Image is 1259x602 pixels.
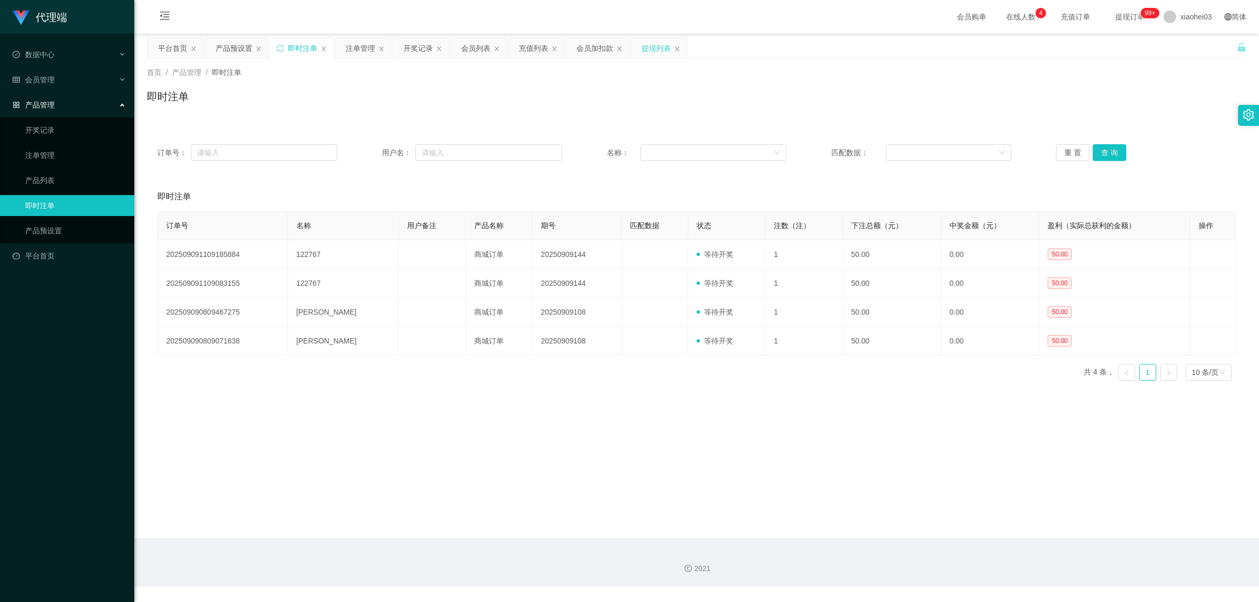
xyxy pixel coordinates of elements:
a: 注单管理 [25,145,126,166]
span: 中奖金额（元） [949,221,1001,230]
td: 1 [765,298,842,327]
img: logo.9652507e.png [13,10,29,25]
td: 202509090809467275 [158,298,288,327]
div: 会员加扣款 [577,38,613,58]
td: 50.00 [843,240,941,269]
div: 会员列表 [461,38,490,58]
td: 1 [765,240,842,269]
i: 图标: close [551,46,558,52]
td: 122767 [288,269,399,298]
button: 查 询 [1093,144,1126,161]
a: 开奖记录 [25,120,126,141]
td: 1 [765,327,842,356]
span: 即时注单 [212,68,241,77]
span: / [166,68,168,77]
td: 1 [765,269,842,298]
td: [PERSON_NAME] [288,298,399,327]
li: 下一页 [1160,364,1177,381]
td: 202509090809071638 [158,327,288,356]
span: 产品名称 [474,221,504,230]
input: 请输入 [191,144,337,161]
td: 0.00 [941,298,1039,327]
div: 产品预设置 [216,38,252,58]
span: 操作 [1199,221,1213,230]
td: 50.00 [843,298,941,327]
span: 用户名： [382,147,415,158]
div: 即时注单 [288,38,317,58]
td: 20250909144 [532,240,622,269]
span: 状态 [697,221,711,230]
i: 图标: down [1219,369,1225,377]
span: 用户备注 [407,221,436,230]
i: 图标: setting [1243,109,1254,121]
div: 开奖记录 [403,38,433,58]
span: 期号 [541,221,556,230]
i: 图标: global [1224,13,1232,20]
td: 0.00 [941,269,1039,298]
div: 注单管理 [346,38,375,58]
td: 0.00 [941,327,1039,356]
span: 即时注单 [157,190,191,203]
a: 即时注单 [25,195,126,216]
i: 图标: close [190,46,197,52]
span: 等待开奖 [697,337,733,345]
td: 202509091109185884 [158,240,288,269]
span: 匹配数据： [831,147,886,158]
span: 产品管理 [13,101,55,109]
h1: 代理端 [36,1,67,34]
div: 提现列表 [642,38,671,58]
span: 50.00 [1048,249,1072,260]
span: 盈利（实际总获利的金额） [1048,221,1136,230]
td: 122767 [288,240,399,269]
td: 商城订单 [466,298,532,327]
i: 图标: check-circle-o [13,51,20,58]
input: 请输入 [415,144,562,161]
span: 匹配数据 [630,221,659,230]
span: 注数（注） [774,221,810,230]
li: 1 [1139,364,1156,381]
span: 名称 [296,221,311,230]
span: 充值订单 [1055,13,1095,20]
td: 商城订单 [466,240,532,269]
i: 图标: appstore-o [13,101,20,109]
span: 下注总额（元） [851,221,903,230]
span: 提现订单 [1110,13,1150,20]
span: 订单号： [157,147,191,158]
span: 50.00 [1048,306,1072,318]
span: 产品管理 [172,68,201,77]
i: 图标: down [774,149,780,157]
p: 4 [1039,8,1043,18]
i: 图标: close [436,46,442,52]
a: 图标: dashboard平台首页 [13,245,126,266]
span: / [206,68,208,77]
li: 共 4 条， [1084,364,1114,381]
i: 图标: right [1166,370,1172,376]
a: 产品列表 [25,170,126,191]
span: 名称： [607,147,641,158]
sup: 1149 [1140,8,1159,18]
td: [PERSON_NAME] [288,327,399,356]
button: 重 置 [1056,144,1090,161]
i: 图标: close [674,46,680,52]
td: 50.00 [843,327,941,356]
sup: 4 [1036,8,1046,18]
i: 图标: close [494,46,500,52]
span: 在线人数 [1001,13,1041,20]
h1: 即时注单 [147,89,189,104]
span: 订单号 [166,221,188,230]
td: 0.00 [941,240,1039,269]
td: 商城订单 [466,269,532,298]
td: 20250909108 [532,298,622,327]
i: 图标: copyright [685,565,692,572]
i: 图标: left [1124,370,1130,376]
div: 2021 [143,563,1251,574]
i: 图标: close [378,46,385,52]
td: 商城订单 [466,327,532,356]
i: 图标: close [255,46,262,52]
i: 图标: close [321,46,327,52]
span: 会员管理 [13,76,55,84]
li: 上一页 [1118,364,1135,381]
span: 数据中心 [13,50,55,59]
a: 代理端 [13,13,67,21]
span: 等待开奖 [697,308,733,316]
